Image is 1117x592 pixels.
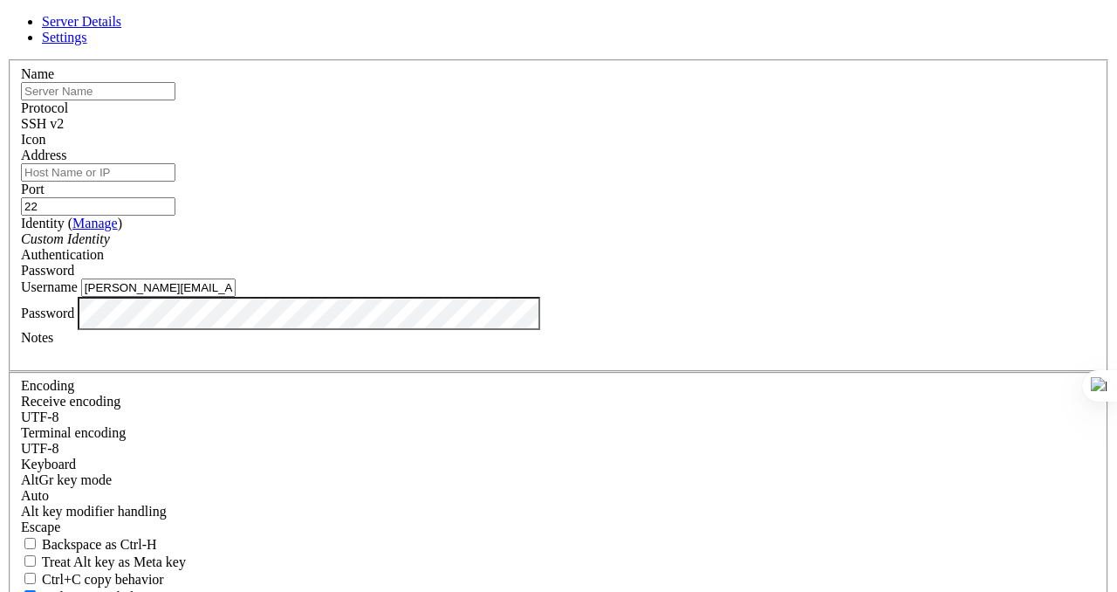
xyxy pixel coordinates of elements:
div: Password [21,263,1096,279]
label: Username [21,279,78,294]
label: Port [21,182,45,196]
span: ( ) [68,216,122,231]
a: Settings [42,30,87,45]
label: Keyboard [21,457,76,472]
label: The default terminal encoding. ISO-2022 enables character map translations (like graphics maps). ... [21,425,126,440]
label: Name [21,66,54,81]
label: Set the expected encoding for data received from the host. If the encodings do not match, visual ... [21,472,112,487]
div: UTF-8 [21,410,1096,425]
label: If true, the backspace should send BS ('\x08', aka ^H). Otherwise the backspace key should send '... [21,537,157,552]
label: Controls how the Alt key is handled. Escape: Send an ESC prefix. 8-Bit: Add 128 to the typed char... [21,504,167,519]
label: Identity [21,216,122,231]
label: Password [21,305,74,320]
input: Port Number [21,197,175,216]
span: Auto [21,488,49,503]
span: UTF-8 [21,441,59,456]
input: Login Username [81,279,236,297]
div: UTF-8 [21,441,1096,457]
i: Custom Identity [21,231,110,246]
input: Backspace as Ctrl-H [24,538,36,549]
input: Treat Alt key as Meta key [24,555,36,567]
div: Auto [21,488,1096,504]
div: Custom Identity [21,231,1096,247]
span: SSH v2 [21,116,64,131]
span: Backspace as Ctrl-H [42,537,157,552]
span: Password [21,263,74,278]
label: Ctrl-C copies if true, send ^C to host if false. Ctrl-Shift-C sends ^C to host if true, copies if... [21,572,164,587]
input: Host Name or IP [21,163,175,182]
label: Encoding [21,378,74,393]
a: Manage [72,216,118,231]
label: Address [21,148,66,162]
span: UTF-8 [21,410,59,424]
label: Authentication [21,247,104,262]
a: Server Details [42,14,121,29]
span: Ctrl+C copy behavior [42,572,164,587]
div: SSH v2 [21,116,1096,132]
span: Treat Alt key as Meta key [42,554,186,569]
span: Escape [21,520,60,534]
input: Server Name [21,82,175,100]
label: Whether the Alt key acts as a Meta key or as a distinct Alt key. [21,554,186,569]
label: Protocol [21,100,68,115]
label: Icon [21,132,45,147]
input: Ctrl+C copy behavior [24,573,36,584]
label: Notes [21,330,53,345]
div: Escape [21,520,1096,535]
label: Set the expected encoding for data received from the host. If the encodings do not match, visual ... [21,394,120,409]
